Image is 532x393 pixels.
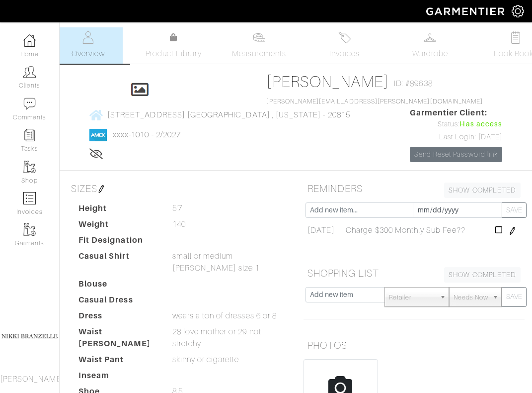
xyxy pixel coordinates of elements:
span: Garmentier Client: [410,107,502,119]
button: SAVE [502,287,527,307]
img: orders-icon-0abe47150d42831381b5fb84f609e132dff9fe21cb692f30cb5eec754e2cba89.png [23,192,36,204]
a: Measurements [224,27,294,64]
a: [PERSON_NAME] [266,73,389,91]
span: Wardrobe [412,48,448,60]
span: ID: #89638 [394,78,433,90]
img: todo-9ac3debb85659649dc8f770b8b6100bb5dab4b48dedcbae339e5042a72dfd3cc.svg [509,31,522,44]
img: garments-icon-b7da505a4dc4fd61783c78ac3ca0ef83fa9d6f193b1c9dc38574b1d14d53ca28.png [23,223,36,236]
input: Add new item [305,287,385,302]
a: Send Reset Password link [410,147,502,162]
img: gear-icon-white-bd11855cb880d31180b6d7d6211b90ccbf57a29d726f0c71d8c61bd08dd39cc2.png [512,5,524,17]
img: garmentier-logo-header-white-b43fb05a5012e4ada735d5af1a66efaba907eab6374d6393d1fbf88cb4ef424d.png [421,2,512,20]
span: Invoices [329,48,360,60]
span: Retailer [389,288,436,307]
a: Wardrobe [395,27,465,64]
img: pen-cf24a1663064a2ec1b9c1bd2387e9de7a2fa800b781884d57f21acf72779bad2.png [509,227,517,235]
span: Charge $300 Monthly Sub Fee?? [346,224,465,236]
dt: Waist [PERSON_NAME] [71,326,165,354]
span: Measurements [232,48,286,60]
span: 5'7 [172,202,182,214]
a: [STREET_ADDRESS] [GEOGRAPHIC_DATA] , [US_STATE] - 20815 [89,108,350,121]
img: pen-cf24a1663064a2ec1b9c1bd2387e9de7a2fa800b781884d57f21acf72779bad2.png [97,185,105,193]
dt: Fit Designation [71,234,165,250]
dt: Casual Shirt [71,250,165,278]
dt: Casual Dress [71,294,165,310]
dt: Inseam [71,370,165,386]
div: Last Login: [DATE] [410,132,502,143]
span: [STREET_ADDRESS] [GEOGRAPHIC_DATA] , [US_STATE] - 20815 [107,110,350,119]
span: 28 love mother or 29 not stretchy [172,326,289,350]
img: orders-27d20c2124de7fd6de4e0e44c1d41de31381a507db9b33961299e4e07d508b8c.svg [338,31,351,44]
img: basicinfo-40fd8af6dae0f16599ec9e87c0ef1c0a1fdea2edbe929e3d69a839185d80c458.svg [82,31,94,44]
span: 140 [172,218,186,230]
button: SAVE [502,202,527,218]
span: [DATE] [307,224,334,236]
h5: REMINDERS [304,179,525,198]
a: Product Library [139,32,208,60]
img: dashboard-icon-dbcd8f5a0b271acd01030246c82b418ddd0df26cd7fceb0bd07c9910d44c42f6.png [23,34,36,47]
h5: SHOPPING LIST [304,263,525,283]
img: comment-icon-a0a6a9ef722e966f86d9cbdc48e553b5cf19dbc54f86b18d962a5391bc8f6eb6.png [23,98,36,110]
span: skinny or cigarette [172,354,239,366]
span: wears a ton of dresses 6 or 8 [172,310,277,322]
dt: Dress [71,310,165,326]
h5: SIZES [67,179,289,198]
span: small or medium [PERSON_NAME] size 1 [172,250,289,274]
span: Has access [459,119,502,130]
span: Overview [72,48,105,60]
a: SHOW COMPLETED [444,267,521,283]
input: Add new item... [305,202,414,218]
img: american_express-1200034d2e149cdf2cc7894a33a747db654cf6f8355cb502592f1d228b2ac700.png [89,129,107,141]
dt: Waist Pant [71,354,165,370]
span: Product Library [146,48,202,60]
h5: PHOTOS [304,335,525,355]
img: measurements-466bbee1fd09ba9460f595b01e5d73f9e2bff037440d3c8f018324cb6cdf7a4a.svg [253,31,265,44]
dt: Weight [71,218,165,234]
a: [PERSON_NAME][EMAIL_ADDRESS][PERSON_NAME][DOMAIN_NAME] [266,98,483,105]
dt: Blouse [71,278,165,294]
img: clients-icon-6bae9207a08558b7cb47a8932f037763ab4055f8c8b6bfacd5dc20c3e0201464.png [23,66,36,78]
a: xxxx-1010 - 2/2027 [113,130,181,139]
a: SHOW COMPLETED [444,183,521,198]
img: reminder-icon-8004d30b9f0a5d33ae49ab947aed9ed385cf756f9e5892f1edd6e32f2345188e.png [23,129,36,141]
dt: Height [71,202,165,218]
div: Status: [410,119,502,130]
a: Invoices [310,27,380,64]
img: wardrobe-487a4870c1b7c33e795ec22d11cfc2ed9d08956e64fb3008fe2437562e282088.svg [424,31,436,44]
a: Overview [53,27,123,64]
span: Needs Now [454,288,488,307]
img: garments-icon-b7da505a4dc4fd61783c78ac3ca0ef83fa9d6f193b1c9dc38574b1d14d53ca28.png [23,161,36,173]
